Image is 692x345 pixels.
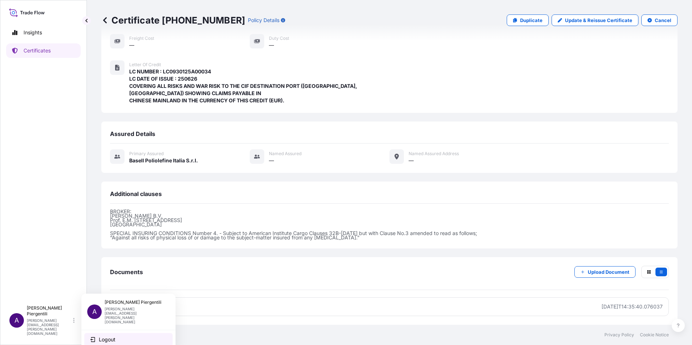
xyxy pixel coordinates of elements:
span: — [269,157,274,164]
p: [PERSON_NAME][EMAIL_ADDRESS][PERSON_NAME][DOMAIN_NAME] [105,307,164,324]
span: — [269,42,274,49]
span: Logout [99,336,115,343]
p: Cancel [655,17,671,24]
a: Insights [6,25,81,40]
p: Upload Document [588,268,629,276]
button: Cancel [641,14,678,26]
p: Insights [24,29,42,36]
span: A [14,317,19,324]
button: Upload Document [574,266,636,278]
span: Additional clauses [110,190,162,197]
span: Primary assured [129,151,164,157]
span: Named Assured Address [409,151,459,157]
span: Documents [110,268,143,276]
a: Privacy Policy [604,332,634,338]
p: Policy Details [248,17,279,24]
span: Basell Poliolefine Italia S.r.l. [129,157,198,164]
a: Certificates [6,43,81,58]
span: — [409,157,414,164]
p: Certificate [PHONE_NUMBER] [101,14,245,26]
p: Certificates [24,47,51,54]
span: Letter of Credit [129,62,161,68]
span: LC NUMBER : LC0930125A00034 LC DATE OF ISSUE : 250626 COVERING ALL RISKS AND WAR RISK TO THE CIF ... [129,68,389,104]
p: [PERSON_NAME] Piergentili [27,305,72,317]
a: Cookie Notice [640,332,669,338]
div: [DATE]T14:35:40.076037 [602,303,663,310]
a: PDFCertificate[DATE]T14:35:40.076037 [110,297,669,316]
p: BROKER: [PERSON_NAME] B.V. Prof. E.M. [STREET_ADDRESS] [GEOGRAPHIC_DATA] SPECIAL INSURING CONDITI... [110,209,669,240]
p: Update & Reissue Certificate [565,17,632,24]
p: Duplicate [520,17,543,24]
a: Duplicate [507,14,549,26]
span: Assured Details [110,130,155,137]
span: A [92,308,97,315]
a: Update & Reissue Certificate [552,14,638,26]
p: [PERSON_NAME] Piergentili [105,299,164,305]
span: Named Assured [269,151,301,157]
p: [PERSON_NAME][EMAIL_ADDRESS][PERSON_NAME][DOMAIN_NAME] [27,318,72,336]
span: — [129,42,134,49]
